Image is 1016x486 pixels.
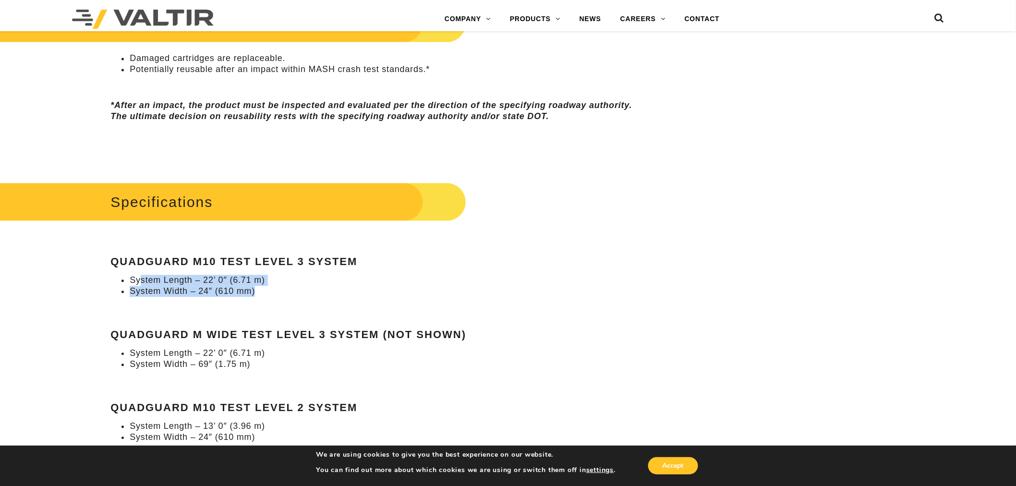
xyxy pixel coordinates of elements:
li: System Length – 22’ 0″ (6.71 m) [130,348,651,359]
li: System Length – 22’ 0″ (6.71 m) [130,275,651,286]
a: NEWS [570,10,611,29]
a: CAREERS [611,10,675,29]
strong: QuadGuard M10 Test Level 3 System [110,256,357,268]
em: *After an impact, the product must be inspected and evaluated per the direction of the specifying... [110,101,632,121]
strong: QuadGuard M Wide Test Level 3 System (not shown) [110,329,466,341]
img: Valtir [72,10,214,29]
button: Accept [648,457,698,474]
a: CONTACT [675,10,729,29]
p: You can find out more about which cookies we are using or switch them off in . [316,466,616,474]
li: Potentially reusable after an impact within MASH crash test standards.* [130,64,651,75]
strong: QuadGuard M10 Test Level 2 System [110,402,357,414]
li: System Length – 13’ 0″ (3.96 m) [130,421,651,432]
li: System Width – 24″ (610 mm) [130,286,651,297]
button: settings [586,466,614,474]
li: Damaged cartridges are replaceable. [130,53,651,64]
li: System Width – 69″ (1.75 m) [130,359,651,370]
li: System Width – 24″ (610 mm) [130,432,651,443]
a: COMPANY [435,10,500,29]
a: PRODUCTS [500,10,570,29]
p: We are using cookies to give you the best experience on our website. [316,450,616,459]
